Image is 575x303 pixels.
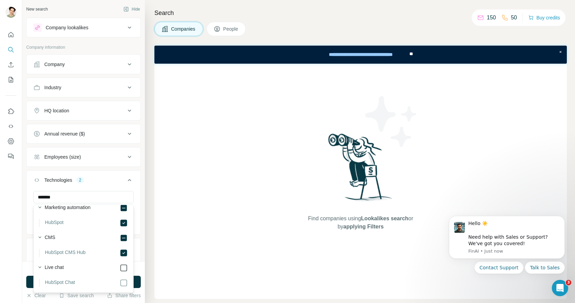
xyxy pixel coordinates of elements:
button: Employees (size) [27,149,140,165]
label: HubSpot Chat [45,279,75,287]
button: Technologies2 [27,172,140,191]
button: Company lookalikes [27,19,140,36]
label: HubSpot [45,219,63,227]
iframe: Intercom live chat [552,280,568,296]
button: Run search [26,276,141,288]
button: Dashboard [5,135,16,147]
div: HQ location [44,107,69,114]
div: Company [44,61,65,68]
iframe: Intercom notifications message [439,207,575,300]
button: Quick start [5,29,16,41]
button: Buy credits [528,13,560,22]
iframe: Banner [154,46,567,64]
button: Keywords [27,240,140,259]
label: Marketing automation [45,204,91,212]
span: 3 [566,280,571,285]
button: HQ location [27,102,140,119]
div: Technologies [44,177,72,184]
img: Surfe Illustration - Woman searching with binoculars [325,132,396,208]
button: Save search [59,292,94,299]
label: CMS [45,234,55,242]
div: Company lookalikes [46,24,88,31]
button: Share filters [107,292,141,299]
img: Surfe Illustration - Stars [361,91,422,152]
label: Live chat [45,264,64,272]
span: Lookalikes search [361,216,408,221]
div: 2 [76,177,84,183]
span: applying Filters [343,224,383,229]
button: Use Surfe API [5,120,16,132]
p: 150 [487,14,496,22]
label: HubSpot CMS Hub [45,249,86,257]
button: Industry [27,79,140,96]
h4: Search [154,8,567,18]
div: Industry [44,84,61,91]
span: Companies [171,26,196,32]
div: Annual revenue ($) [44,130,85,137]
p: 50 [511,14,517,22]
div: Employees (size) [44,154,81,160]
span: People [223,26,239,32]
img: Avatar [5,7,16,18]
button: Company [27,56,140,73]
span: Find companies using or by [306,214,415,231]
button: Clear [26,292,46,299]
button: My lists [5,74,16,86]
button: Use Surfe on LinkedIn [5,105,16,117]
button: Search [5,44,16,56]
button: Hide [119,4,145,14]
p: Company information [26,44,141,50]
div: New search [26,6,48,12]
button: Annual revenue ($) [27,126,140,142]
button: Feedback [5,150,16,162]
button: Enrich CSV [5,59,16,71]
